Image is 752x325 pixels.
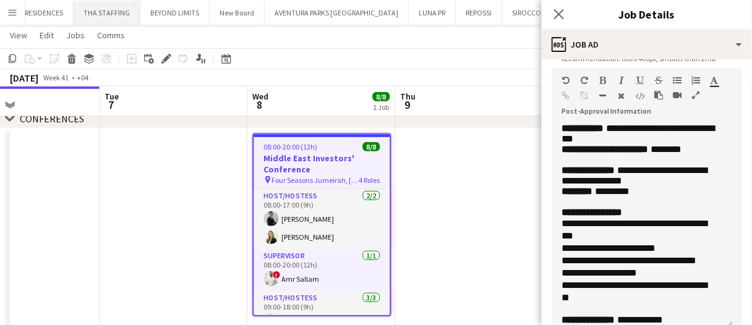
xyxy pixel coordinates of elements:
a: View [5,27,32,43]
button: Strikethrough [654,75,663,85]
span: 8/8 [363,142,380,151]
app-card-role: Host/Hostess2/208:00-17:00 (9h)[PERSON_NAME][PERSON_NAME] [254,189,390,249]
span: Wed [253,91,269,102]
span: View [10,30,27,41]
app-card-role: Supervisor1/108:00-20:00 (12h)!Amr Sallam [254,249,390,291]
span: 4 Roles [359,175,380,185]
button: Redo [580,75,589,85]
span: Week 41 [41,73,72,82]
span: Thu [401,91,416,102]
span: Tue [105,91,119,102]
button: REPOSSI [456,1,502,25]
app-job-card: 08:00-20:00 (12h)8/8Middle East Investors' Conference Four Seasons Jumeirah, [GEOGRAPHIC_DATA]4 R... [253,133,391,316]
div: CONFERENCES [20,112,84,125]
button: Paste as plain text [654,90,663,100]
button: Clear Formatting [617,91,626,101]
button: Italic [617,75,626,85]
span: Jobs [66,30,85,41]
span: ! [273,271,281,279]
div: 1 Job [374,103,390,112]
button: Unordered List [673,75,681,85]
button: THA STAFFING [74,1,140,25]
button: BEYOND LIMITS [140,1,210,25]
button: Undo [562,75,570,85]
h3: Job Details [542,6,752,22]
button: Fullscreen [691,90,700,100]
div: Job Ad [542,30,752,59]
button: SIROCCO [502,1,552,25]
button: LUNA PR [409,1,456,25]
a: Jobs [61,27,90,43]
button: HTML Code [636,91,644,101]
a: Comms [92,27,130,43]
span: Edit [40,30,54,41]
button: Bold [599,75,607,85]
span: 8/8 [373,92,390,101]
button: Insert video [673,90,681,100]
button: Underline [636,75,644,85]
button: Ordered List [691,75,700,85]
span: 7 [103,98,119,112]
span: 9 [399,98,416,112]
a: Edit [35,27,59,43]
button: Horizontal Line [599,91,607,101]
span: Comms [97,30,125,41]
button: Text Color [710,75,719,85]
h3: Middle East Investors' Conference [254,153,390,175]
span: 08:00-20:00 (12h) [264,142,318,151]
button: New Board [210,1,265,25]
div: [DATE] [10,72,38,84]
span: Four Seasons Jumeirah, [GEOGRAPHIC_DATA] [272,175,359,185]
span: 8 [251,98,269,112]
button: AVENTURA PARKS [GEOGRAPHIC_DATA] [265,1,409,25]
div: +04 [77,73,88,82]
